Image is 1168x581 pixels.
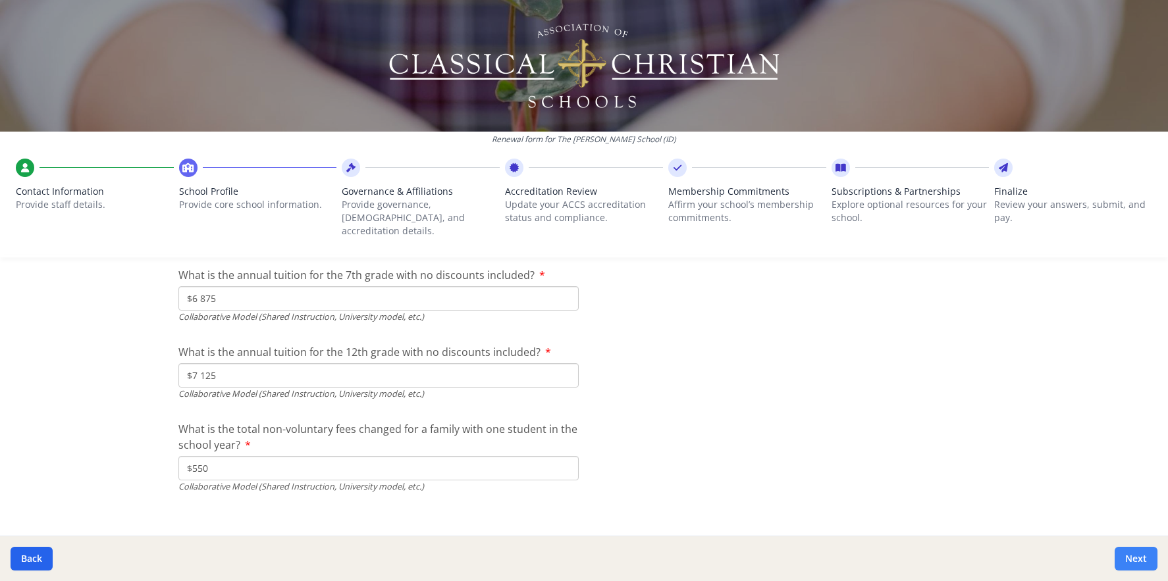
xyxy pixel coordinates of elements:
p: Provide governance, [DEMOGRAPHIC_DATA], and accreditation details. [342,198,500,238]
p: Update your ACCS accreditation status and compliance. [505,198,663,224]
p: Explore optional resources for your school. [832,198,990,224]
span: Accreditation Review [505,185,663,198]
div: Collaborative Model (Shared Instruction, University model, etc.) [178,311,579,323]
div: Collaborative Model (Shared Instruction, University model, etc.) [178,480,579,493]
span: What is the annual tuition for the 12th grade with no discounts included? [178,345,541,359]
p: Review your answers, submit, and pay. [994,198,1152,224]
button: Back [11,547,53,570]
span: School Profile [179,185,337,198]
button: Next [1115,547,1157,570]
p: Provide core school information. [179,198,337,211]
span: Contact Information [16,185,174,198]
span: Membership Commitments [668,185,826,198]
span: What is the annual tuition for the 7th grade with no discounts included? [178,268,535,282]
span: Finalize [994,185,1152,198]
span: Governance & Affiliations [342,185,500,198]
div: Collaborative Model (Shared Instruction, University model, etc.) [178,388,579,400]
img: Logo [387,20,782,112]
p: Provide staff details. [16,198,174,211]
p: Affirm your school’s membership commitments. [668,198,826,224]
span: What is the total non-voluntary fees changed for a family with one student in the school year? [178,422,577,452]
span: Subscriptions & Partnerships [832,185,990,198]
